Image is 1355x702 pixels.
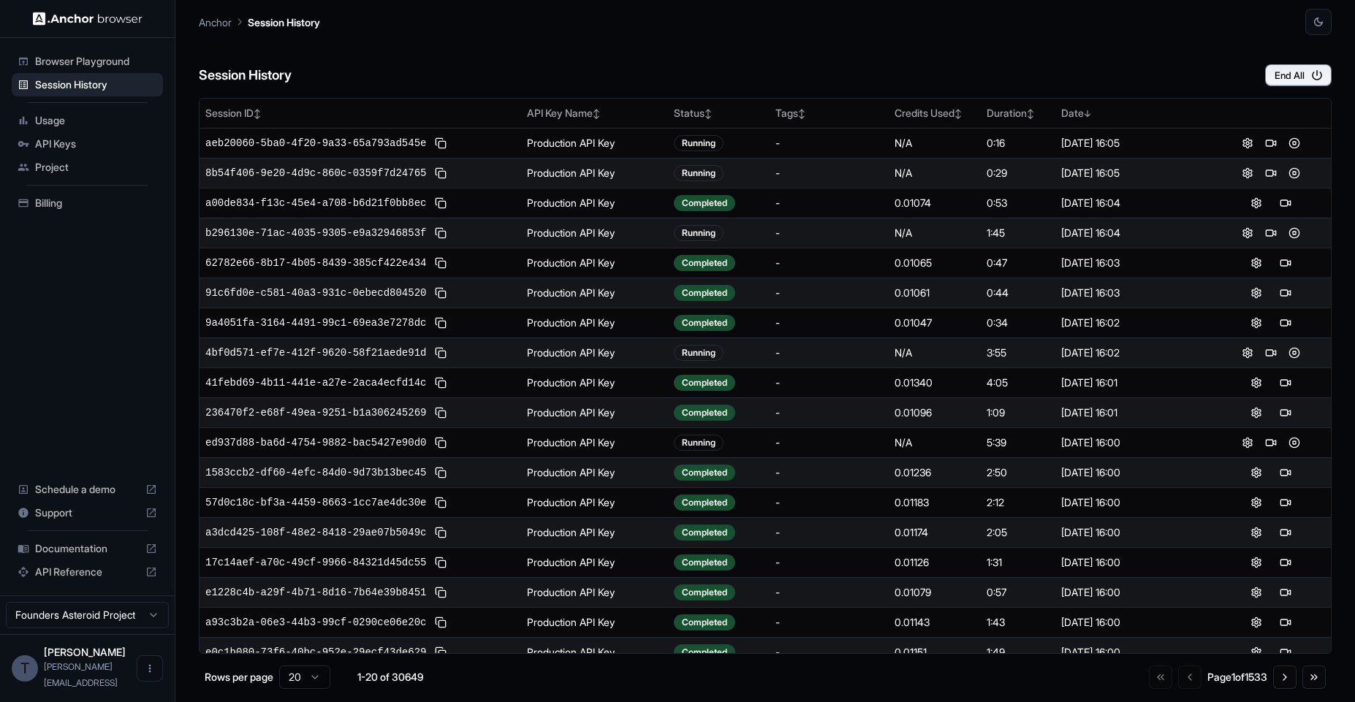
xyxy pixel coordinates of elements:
div: 0.01143 [895,615,975,630]
span: b296130e-71ac-4035-9305-e9a32946853f [205,226,426,240]
p: Session History [248,15,320,30]
div: - [775,585,883,600]
div: Completed [674,285,735,301]
p: Rows per page [205,670,273,684]
div: 0.01151 [895,645,975,660]
div: - [775,316,883,330]
div: Completed [674,644,735,660]
div: 2:50 [987,465,1050,480]
div: 0.01183 [895,495,975,510]
span: aeb20060-5ba0-4f20-9a33-65a793ad545e [205,136,426,150]
span: 41febd69-4b11-441e-a27e-2aca4ecfd14c [205,375,426,390]
div: 2:05 [987,525,1050,540]
span: ↕ [705,108,712,119]
span: Session History [35,77,157,92]
div: Project [12,156,163,179]
div: 1:45 [987,226,1050,240]
div: Date [1061,106,1206,121]
span: ↕ [593,108,600,119]
div: 0:57 [987,585,1050,600]
div: - [775,286,883,300]
span: Project [35,160,157,175]
span: tom@asteroid.ai [44,661,118,688]
div: - [775,525,883,540]
div: 0.01061 [895,286,975,300]
div: Completed [674,315,735,331]
div: 0.01079 [895,585,975,600]
div: Completed [674,465,735,481]
h6: Session History [199,65,292,86]
span: Tom Diacono [44,646,126,658]
span: ↕ [1027,108,1034,119]
div: 0.01047 [895,316,975,330]
div: Completed [674,524,735,541]
div: - [775,256,883,270]
div: 3:55 [987,346,1050,360]
span: ↕ [254,108,261,119]
div: 0.01236 [895,465,975,480]
div: Running [674,345,724,361]
div: [DATE] 16:00 [1061,615,1206,630]
div: API Reference [12,560,163,584]
button: End All [1265,64,1332,86]
div: Running [674,135,724,151]
td: Production API Key [521,337,668,367]
div: Completed [674,375,735,391]
td: Production API Key [521,308,668,337]
div: - [775,615,883,630]
div: [DATE] 16:03 [1061,286,1206,300]
div: Completed [674,195,735,211]
div: - [775,136,883,150]
td: Production API Key [521,547,668,577]
div: - [775,226,883,240]
div: Status [674,106,763,121]
span: 4bf0d571-ef7e-412f-9620-58f21aede91d [205,346,426,360]
div: Completed [674,255,735,271]
div: API Key Name [527,106,662,121]
div: [DATE] 16:02 [1061,346,1206,360]
span: 236470f2-e68f-49ea-9251-b1a306245269 [205,405,426,420]
div: 4:05 [987,375,1050,390]
div: 1:43 [987,615,1050,630]
span: ↓ [1084,108,1091,119]
div: Completed [674,584,735,600]
div: API Keys [12,132,163,156]
div: 1:49 [987,645,1050,660]
div: - [775,346,883,360]
span: 17c14aef-a70c-49cf-9966-84321d45dc55 [205,555,426,570]
div: Browser Playground [12,50,163,73]
div: - [775,555,883,570]
div: - [775,645,883,660]
div: Schedule a demo [12,478,163,501]
span: Support [35,505,140,520]
div: Completed [674,614,735,630]
div: Documentation [12,537,163,560]
span: 57d0c18c-bf3a-4459-8663-1cc7ae4dc30e [205,495,426,510]
div: 0:34 [987,316,1050,330]
div: N/A [895,226,975,240]
div: Support [12,501,163,524]
div: [DATE] 16:02 [1061,316,1206,330]
span: API Reference [35,565,140,579]
span: 62782e66-8b17-4b05-8439-385cf422e434 [205,256,426,270]
div: Usage [12,109,163,132]
td: Production API Key [521,427,668,457]
div: [DATE] 16:04 [1061,196,1206,210]
div: Running [674,225,724,241]
div: [DATE] 16:05 [1061,166,1206,180]
div: Session History [12,73,163,96]
div: 5:39 [987,435,1050,450]
span: Schedule a demo [35,482,140,497]
td: Production API Key [521,517,668,547]
div: Running [674,435,724,451]
div: [DATE] 16:03 [1061,256,1206,270]
div: 0.01126 [895,555,975,570]
span: e1228c4b-a29f-4b71-8d16-7b64e39b8451 [205,585,426,600]
div: 0:29 [987,166,1050,180]
div: [DATE] 16:00 [1061,495,1206,510]
div: N/A [895,346,975,360]
span: a93c3b2a-06e3-44b3-99cf-0290ce06e20c [205,615,426,630]
div: [DATE] 16:00 [1061,435,1206,450]
div: Completed [674,554,735,571]
span: ed937d88-ba6d-4754-9882-bac5427e90d0 [205,435,426,450]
